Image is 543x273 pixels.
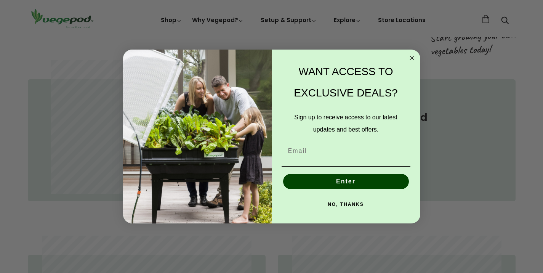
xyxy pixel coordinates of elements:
span: Sign up to receive access to our latest updates and best offers. [294,114,397,133]
button: Enter [283,174,409,189]
img: e9d03583-1bb1-490f-ad29-36751b3212ff.jpeg [123,50,272,224]
button: Close dialog [407,53,416,63]
input: Email [282,143,410,159]
span: WANT ACCESS TO EXCLUSIVE DEALS? [294,66,397,99]
img: underline [282,166,410,167]
button: NO, THANKS [282,197,410,212]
